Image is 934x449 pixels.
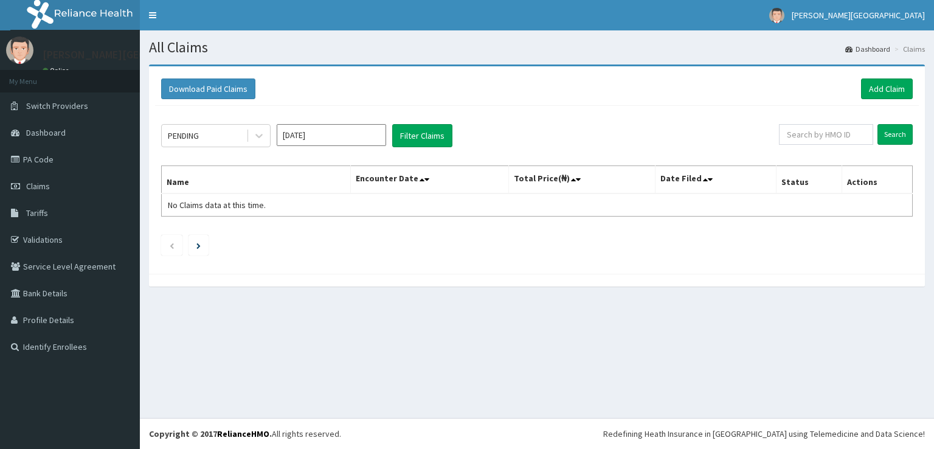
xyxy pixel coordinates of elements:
button: Download Paid Claims [161,78,255,99]
input: Select Month and Year [277,124,386,146]
a: RelianceHMO [217,428,269,439]
a: Add Claim [861,78,913,99]
th: Actions [842,166,912,194]
input: Search [877,124,913,145]
input: Search by HMO ID [779,124,873,145]
strong: Copyright © 2017 . [149,428,272,439]
th: Name [162,166,351,194]
span: Switch Providers [26,100,88,111]
a: Previous page [169,240,175,251]
th: Date Filed [656,166,777,194]
li: Claims [891,44,925,54]
h1: All Claims [149,40,925,55]
div: PENDING [168,130,199,142]
a: Online [43,66,72,75]
a: Dashboard [845,44,890,54]
th: Status [777,166,842,194]
span: No Claims data at this time. [168,200,266,211]
span: Dashboard [26,127,66,138]
footer: All rights reserved. [140,418,934,449]
div: Redefining Heath Insurance in [GEOGRAPHIC_DATA] using Telemedicine and Data Science! [603,428,925,440]
p: [PERSON_NAME][GEOGRAPHIC_DATA] [43,49,223,60]
span: Tariffs [26,207,48,218]
span: Claims [26,181,50,192]
th: Encounter Date [351,166,509,194]
span: [PERSON_NAME][GEOGRAPHIC_DATA] [792,10,925,21]
img: User Image [769,8,784,23]
button: Filter Claims [392,124,452,147]
img: User Image [6,37,33,64]
a: Next page [196,240,201,251]
th: Total Price(₦) [509,166,656,194]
